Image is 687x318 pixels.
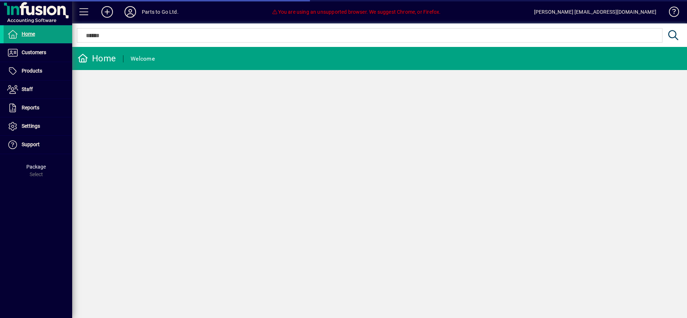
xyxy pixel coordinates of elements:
[78,53,116,64] div: Home
[4,62,72,80] a: Products
[142,6,179,18] div: Parts to Go Ltd.
[4,44,72,62] a: Customers
[534,6,656,18] div: [PERSON_NAME] [EMAIL_ADDRESS][DOMAIN_NAME]
[96,5,119,18] button: Add
[4,80,72,99] a: Staff
[4,99,72,117] a: Reports
[22,123,40,129] span: Settings
[22,141,40,147] span: Support
[26,164,46,170] span: Package
[22,31,35,37] span: Home
[22,105,39,110] span: Reports
[119,5,142,18] button: Profile
[272,9,441,15] span: You are using an unsupported browser. We suggest Chrome, or Firefox.
[131,53,155,65] div: Welcome
[4,136,72,154] a: Support
[22,49,46,55] span: Customers
[22,68,42,74] span: Products
[4,117,72,135] a: Settings
[22,86,33,92] span: Staff
[664,1,678,25] a: Knowledge Base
